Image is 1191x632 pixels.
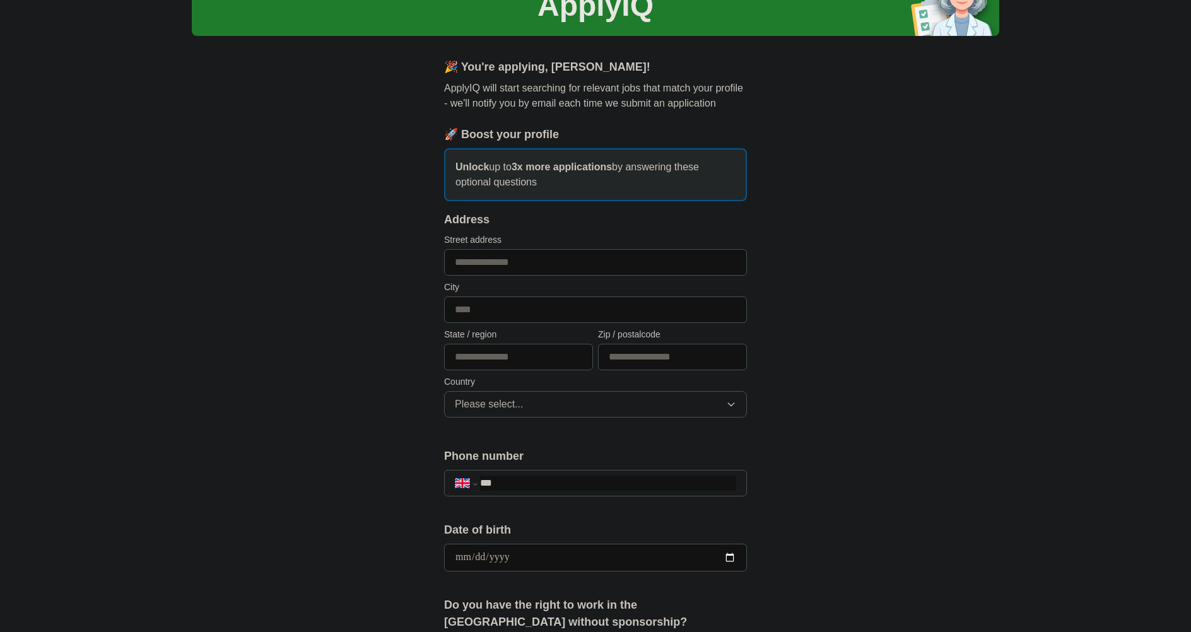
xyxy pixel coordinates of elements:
label: Street address [444,233,747,247]
label: Do you have the right to work in the [GEOGRAPHIC_DATA] without sponsorship? [444,597,747,631]
label: Phone number [444,448,747,465]
div: Address [444,211,747,228]
label: City [444,281,747,294]
button: Please select... [444,391,747,418]
strong: 3x more applications [512,161,612,172]
div: 🚀 Boost your profile [444,126,747,143]
label: State / region [444,328,593,341]
label: Date of birth [444,522,747,539]
p: ApplyIQ will start searching for relevant jobs that match your profile - we'll notify you by emai... [444,81,747,111]
strong: Unlock [455,161,489,172]
p: up to by answering these optional questions [444,148,747,201]
label: Zip / postalcode [598,328,747,341]
label: Country [444,375,747,389]
span: Please select... [455,397,524,412]
div: 🎉 You're applying , [PERSON_NAME] ! [444,59,747,76]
